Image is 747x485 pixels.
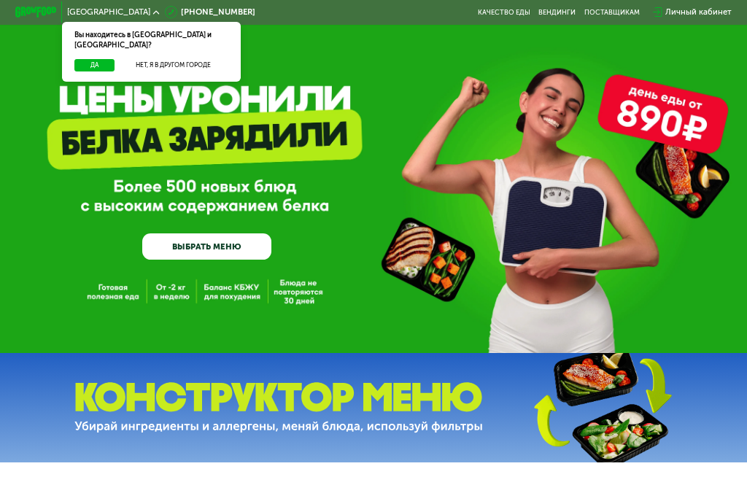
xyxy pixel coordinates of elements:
a: Вендинги [538,8,576,16]
button: Нет, я в другом городе [119,59,228,72]
a: [PHONE_NUMBER] [165,6,256,18]
div: Личный кабинет [665,6,732,18]
button: Да [74,59,115,72]
div: поставщикам [584,8,640,16]
span: [GEOGRAPHIC_DATA] [67,8,150,16]
a: ВЫБРАТЬ МЕНЮ [142,233,271,260]
a: Качество еды [478,8,530,16]
div: Вы находитесь в [GEOGRAPHIC_DATA] и [GEOGRAPHIC_DATA]? [62,22,241,59]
